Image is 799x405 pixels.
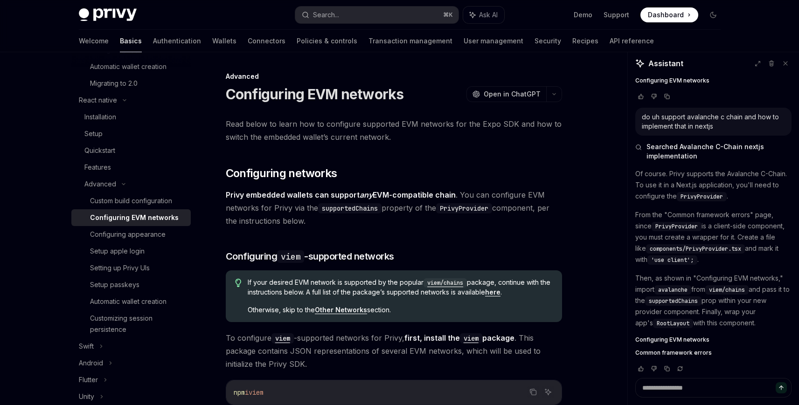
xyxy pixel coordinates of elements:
span: PrivyProvider [681,193,723,200]
a: Installation [71,109,191,125]
a: Configuring EVM networks [635,336,792,343]
span: 'use client'; [651,256,694,264]
code: PrivyProvider [436,203,492,213]
a: Customizing session persistence [71,310,191,338]
code: supportedChains [318,203,382,213]
a: viem/chains [424,278,467,286]
a: Security [535,30,561,52]
div: Setting up Privy UIs [90,262,150,274]
code: viem [277,250,304,263]
p: Of course. Privy supports the Avalanche C-Chain. To use it in a Next.js application, you'll need ... [635,168,792,202]
span: Open in ChatGPT [484,89,541,99]
a: Setup [71,125,191,142]
span: ⌘ K [443,11,453,19]
strong: Privy embedded wallets can support EVM-compatible chain [226,190,456,199]
span: Configuring -supported networks [226,250,394,263]
span: PrivyProvider [655,223,698,230]
strong: first, install the package [404,333,514,343]
button: Searched Avalanche C-Chain nextjs implementation [635,142,792,161]
span: Read below to learn how to configure supported EVM networks for the Expo SDK and how to switch th... [226,117,562,144]
a: Migrating to 2.0 [71,75,191,92]
div: Customizing session persistence [90,313,185,335]
a: User management [464,30,523,52]
a: Configuring EVM networks [635,77,792,84]
span: Configuring EVM networks [635,336,709,343]
a: Wallets [212,30,236,52]
a: Authentication [153,30,201,52]
span: Configuring networks [226,166,337,181]
span: Common framework errors [635,349,712,357]
div: Installation [84,111,116,123]
div: Setup [84,128,103,139]
a: viem [271,333,294,343]
a: Common framework errors [635,349,792,357]
a: Welcome [79,30,109,52]
a: Custom build configuration [71,192,191,209]
code: viem [271,333,294,343]
span: viem/chains [709,286,745,294]
a: Policies & controls [297,30,357,52]
div: Custom build configuration [90,195,172,206]
div: Swift [79,341,94,352]
span: Dashboard [648,10,684,20]
button: Search...⌘K [295,7,459,23]
span: Ask AI [479,10,498,20]
span: npm [234,388,245,397]
div: React native [79,95,117,106]
div: Search... [313,9,339,21]
a: Basics [120,30,142,52]
button: Ask AI [463,7,504,23]
span: If your desired EVM network is supported by the popular package, continue with the instructions b... [248,278,552,297]
em: any [360,190,373,199]
div: Flutter [79,374,98,385]
div: Configuring appearance [90,229,166,240]
span: components/PrivyProvider.tsx [650,245,741,253]
div: do uh support avalanche c chain and how to implement that in nextjs [642,112,785,131]
div: Setup apple login [90,246,145,257]
button: Send message [776,382,787,393]
span: avalanche [658,286,688,294]
span: . You can configure EVM networks for Privy via the property of the component, per the instruction... [226,188,562,227]
span: supportedChains [649,297,698,305]
a: Other Networks [315,306,367,314]
span: viem [249,388,264,397]
span: Configuring EVM networks [635,77,709,84]
button: Open in ChatGPT [466,86,546,102]
span: Searched Avalanche C-Chain nextjs implementation [646,142,792,161]
a: Automatic wallet creation [71,293,191,310]
span: i [245,388,249,397]
a: Connectors [248,30,285,52]
a: Dashboard [640,7,698,22]
div: Quickstart [84,145,115,156]
button: Ask AI [542,386,554,398]
a: Features [71,159,191,176]
span: RootLayout [657,320,689,327]
a: viem [460,333,482,343]
button: Toggle dark mode [706,7,721,22]
span: To configure -supported networks for Privy, . This package contains JSON representations of sever... [226,331,562,371]
a: here [485,288,500,296]
div: Automatic wallet creation [90,296,167,307]
a: Transaction management [368,30,452,52]
code: viem [460,333,482,343]
div: Migrating to 2.0 [90,78,138,89]
svg: Tip [235,279,242,287]
a: Setup passkeys [71,276,191,293]
div: Setup passkeys [90,279,139,290]
button: Copy the contents from the code block [527,386,539,398]
a: Setup apple login [71,243,191,260]
code: viem/chains [424,278,467,288]
a: Configuring appearance [71,226,191,243]
a: Setting up Privy UIs [71,260,191,276]
a: Demo [574,10,592,20]
img: dark logo [79,8,137,21]
span: Assistant [648,58,683,69]
h1: Configuring EVM networks [226,86,404,103]
a: Recipes [572,30,598,52]
a: Support [604,10,629,20]
div: Unity [79,391,94,402]
div: Advanced [226,72,562,81]
div: Android [79,357,103,369]
a: API reference [610,30,654,52]
div: Features [84,162,111,173]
